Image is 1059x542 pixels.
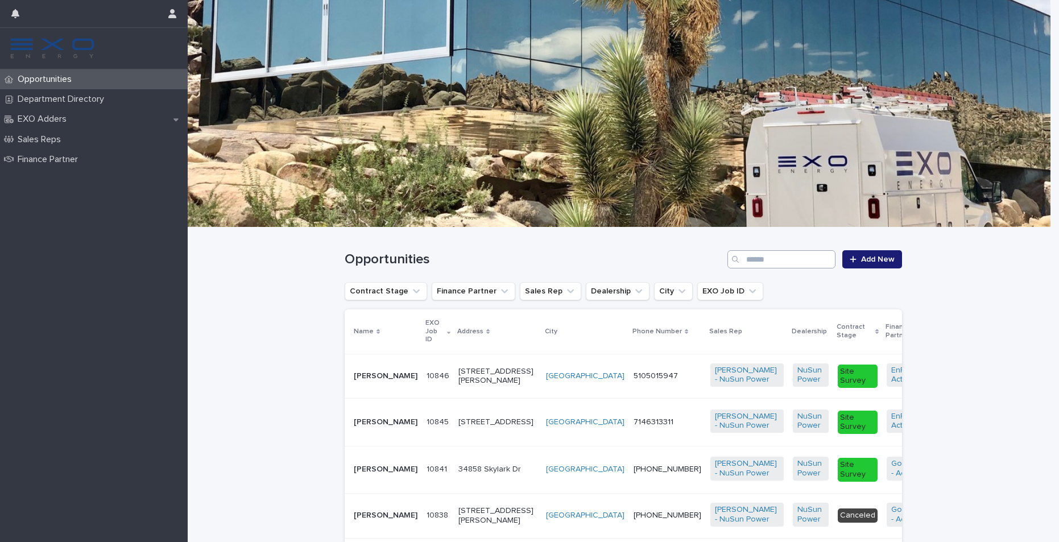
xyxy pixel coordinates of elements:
[427,462,449,474] p: 10841
[458,367,537,386] p: [STREET_ADDRESS][PERSON_NAME]
[654,282,693,300] button: City
[9,37,96,60] img: FKS5r6ZBThi8E5hshIGi
[715,412,779,431] a: [PERSON_NAME] - NuSun Power
[345,354,1029,399] tr: [PERSON_NAME]1084610846 [STREET_ADDRESS][PERSON_NAME][GEOGRAPHIC_DATA] 5105015947[PERSON_NAME] - ...
[891,459,930,478] a: Goodleap - Active
[354,417,417,427] p: [PERSON_NAME]
[427,508,450,520] p: 10838
[727,250,835,268] input: Search
[797,366,824,385] a: NuSun Power
[13,134,70,145] p: Sales Reps
[13,74,81,85] p: Opportunities
[427,415,451,427] p: 10845
[458,417,537,427] p: [STREET_ADDRESS]
[792,325,827,338] p: Dealership
[838,458,878,482] div: Site Survey
[354,511,417,520] p: [PERSON_NAME]
[545,325,557,338] p: City
[13,114,76,125] p: EXO Adders
[797,412,824,431] a: NuSun Power
[715,459,779,478] a: [PERSON_NAME] - NuSun Power
[427,369,452,381] p: 10846
[709,325,742,338] p: Sales Rep
[842,250,902,268] a: Add New
[697,282,763,300] button: EXO Job ID
[354,465,417,474] p: [PERSON_NAME]
[354,371,417,381] p: [PERSON_NAME]
[632,325,682,338] p: Phone Number
[520,282,581,300] button: Sales Rep
[354,325,374,338] p: Name
[891,366,930,385] a: EnFin - Active
[345,446,1029,493] tr: [PERSON_NAME]1084110841 34858 Skylark Dr[GEOGRAPHIC_DATA] [PHONE_NUMBER][PERSON_NAME] - NuSun Pow...
[838,411,878,435] div: Site Survey
[838,365,878,388] div: Site Survey
[546,371,624,381] a: [GEOGRAPHIC_DATA]
[891,412,930,431] a: EnFin - Active
[715,366,779,385] a: [PERSON_NAME] - NuSun Power
[345,399,1029,446] tr: [PERSON_NAME]1084510845 [STREET_ADDRESS][GEOGRAPHIC_DATA] 7146313311[PERSON_NAME] - NuSun Power N...
[634,465,701,473] a: [PHONE_NUMBER]
[838,508,878,523] div: Canceled
[13,154,87,165] p: Finance Partner
[458,465,537,474] p: 34858 Skylark Dr
[891,505,930,524] a: Goodleap - Active
[715,505,779,524] a: [PERSON_NAME] - NuSun Power
[797,459,824,478] a: NuSun Power
[861,255,895,263] span: Add New
[457,325,483,338] p: Address
[345,493,1029,538] tr: [PERSON_NAME]1083810838 [STREET_ADDRESS][PERSON_NAME][GEOGRAPHIC_DATA] [PHONE_NUMBER][PERSON_NAME...
[837,321,872,342] p: Contract Stage
[458,506,537,526] p: [STREET_ADDRESS][PERSON_NAME]
[886,321,936,342] p: Finance Partner
[425,317,444,346] p: EXO Job ID
[546,465,624,474] a: [GEOGRAPHIC_DATA]
[345,251,723,268] h1: Opportunities
[345,282,427,300] button: Contract Stage
[634,418,673,426] a: 7146313311
[432,282,515,300] button: Finance Partner
[586,282,650,300] button: Dealership
[634,372,678,380] a: 5105015947
[797,505,824,524] a: NuSun Power
[13,94,113,105] p: Department Directory
[634,511,701,519] a: [PHONE_NUMBER]
[546,417,624,427] a: [GEOGRAPHIC_DATA]
[546,511,624,520] a: [GEOGRAPHIC_DATA]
